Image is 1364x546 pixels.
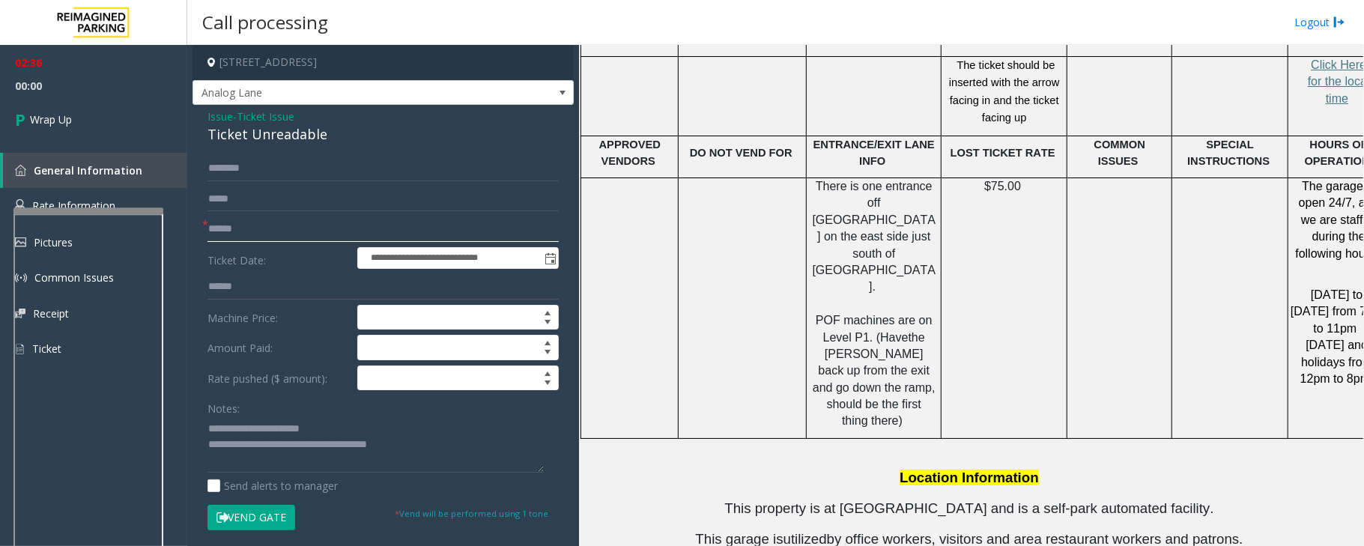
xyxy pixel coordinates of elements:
[1333,14,1345,30] img: logout
[237,109,294,124] span: Ticket Issue
[193,81,497,105] span: Analog Lane
[15,199,25,213] img: 'icon'
[204,305,354,330] label: Machine Price:
[1187,139,1270,167] span: SPECIAL INSTRUCTIONS
[537,306,558,318] span: Increase value
[3,153,187,188] a: General Information
[207,478,338,494] label: Send alerts to manager
[951,147,1055,159] span: LOST TICKET RATE
[207,124,559,145] div: Ticket Unreadable
[537,378,558,390] span: Decrease value
[949,59,1059,124] span: The ticket should be inserted with the arrow facing in and the ticket facing up
[207,505,295,530] button: Vend Gate
[395,508,548,519] small: Vend will be performed using 1 tone
[599,139,661,167] span: APPROVED VENDORS
[724,500,1213,516] span: This property is at [GEOGRAPHIC_DATA] and is a self-park automated facility.
[900,470,1039,485] span: Location Information
[34,163,142,178] span: General Information
[984,180,1021,192] span: $75.00
[204,247,354,270] label: Ticket Date:
[207,109,233,124] span: Issue
[30,112,72,127] span: Wrap Up
[542,248,558,269] span: Toggle popup
[537,318,558,330] span: Decrease value
[32,198,115,213] span: Rate Information
[1094,139,1145,167] span: COMMON ISSUES
[690,147,792,159] span: DO NOT VEND FOR
[537,366,558,378] span: Increase value
[207,395,240,416] label: Notes:
[537,348,558,360] span: Decrease value
[816,314,933,343] span: POF machines are on Level P1. (Have
[1294,14,1345,30] a: Logout
[204,365,354,391] label: Rate pushed ($ amount):
[813,139,935,167] span: ENTRANCE/EXIT LANE INFO
[15,165,26,176] img: 'icon'
[233,109,294,124] span: -
[193,45,574,80] h4: [STREET_ADDRESS]
[813,180,936,293] span: There is one entrance off [GEOGRAPHIC_DATA] on the east side just south of [GEOGRAPHIC_DATA].
[537,336,558,348] span: Increase value
[204,335,354,360] label: Amount Paid:
[195,4,336,40] h3: Call processing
